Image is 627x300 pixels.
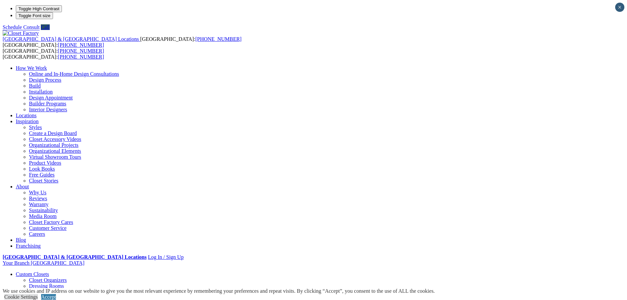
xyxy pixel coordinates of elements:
button: Toggle High Contrast [16,5,62,12]
a: [PHONE_NUMBER] [58,42,104,48]
img: Closet Factory [3,30,39,36]
a: Installation [29,89,53,95]
a: Franchising [16,243,41,249]
a: Closet Accessory Videos [29,136,81,142]
a: [GEOGRAPHIC_DATA] & [GEOGRAPHIC_DATA] Locations [3,254,146,260]
span: [GEOGRAPHIC_DATA]: [GEOGRAPHIC_DATA]: [3,36,242,48]
span: Your Branch [3,260,29,266]
a: Virtual Showroom Tours [29,154,81,160]
a: Create a Design Board [29,130,77,136]
span: Toggle High Contrast [18,6,59,11]
a: Warranty [29,202,48,207]
span: [GEOGRAPHIC_DATA] & [GEOGRAPHIC_DATA] Locations [3,36,139,42]
span: Toggle Font size [18,13,50,18]
a: Closet Organizers [29,277,67,283]
a: Reviews [29,196,47,201]
a: Locations [16,113,37,118]
a: Sustainability [29,207,58,213]
a: Interior Designers [29,107,67,112]
a: Free Guides [29,172,55,177]
a: Closet Factory Cares [29,219,73,225]
a: Schedule Consult [3,24,39,30]
a: Online and In-Home Design Consultations [29,71,119,77]
a: [GEOGRAPHIC_DATA] & [GEOGRAPHIC_DATA] Locations [3,36,140,42]
div: We use cookies and IP address on our website to give you the most relevant experience by remember... [3,288,435,294]
a: [PHONE_NUMBER] [58,54,104,60]
a: Dressing Rooms [29,283,64,289]
a: Organizational Elements [29,148,81,154]
a: Your Branch [GEOGRAPHIC_DATA] [3,260,85,266]
a: Cookie Settings [4,294,38,300]
a: Closet Stories [29,178,58,183]
span: [GEOGRAPHIC_DATA] [31,260,84,266]
a: Look Books [29,166,55,172]
a: [PHONE_NUMBER] [58,48,104,54]
a: Design Appointment [29,95,73,100]
a: Design Process [29,77,61,83]
a: Call [41,24,50,30]
a: Product Videos [29,160,61,166]
a: Inspiration [16,119,39,124]
a: Custom Closets [16,271,49,277]
a: Build [29,83,41,89]
a: Blog [16,237,26,243]
a: Log In / Sign Up [148,254,183,260]
a: Careers [29,231,45,237]
button: Close [615,3,624,12]
a: Accept [41,294,56,300]
a: [PHONE_NUMBER] [195,36,241,42]
a: Styles [29,124,42,130]
a: Builder Programs [29,101,66,106]
a: Customer Service [29,225,66,231]
span: [GEOGRAPHIC_DATA]: [GEOGRAPHIC_DATA]: [3,48,104,60]
a: How We Work [16,65,47,71]
a: Why Us [29,190,46,195]
a: About [16,184,29,189]
a: Media Room [29,213,57,219]
button: Toggle Font size [16,12,53,19]
a: Organizational Projects [29,142,78,148]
